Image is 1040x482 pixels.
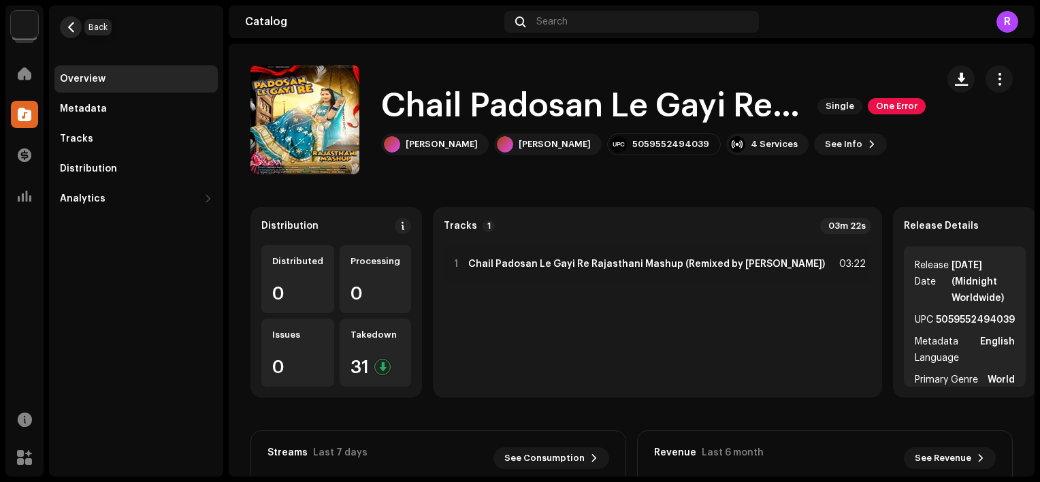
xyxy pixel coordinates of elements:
[915,372,978,388] span: Primary Genre
[406,139,478,150] div: [PERSON_NAME]
[820,218,871,234] div: 03m 22s
[654,447,696,458] div: Revenue
[351,330,400,340] div: Takedown
[444,221,477,231] strong: Tracks
[493,447,609,469] button: See Consumption
[904,447,996,469] button: See Revenue
[60,74,105,84] div: Overview
[519,139,591,150] div: [PERSON_NAME]
[915,257,949,306] span: Release Date
[836,256,866,272] div: 03:22
[702,447,764,458] div: Last 6 month
[267,447,308,458] div: Streams
[980,334,1015,366] strong: English
[60,133,93,144] div: Tracks
[915,312,933,328] span: UPC
[245,16,499,27] div: Catalog
[868,98,926,114] span: One Error
[483,220,495,232] p-badge: 1
[996,11,1018,33] div: R
[468,259,825,270] strong: Chail Padosan Le Gayi Re Rajasthani Mashup (Remixed by [PERSON_NAME])
[54,95,218,123] re-m-nav-item: Metadata
[54,65,218,93] re-m-nav-item: Overview
[814,133,887,155] button: See Info
[60,163,117,174] div: Distribution
[261,221,319,231] div: Distribution
[313,447,368,458] div: Last 7 days
[904,221,979,231] strong: Release Details
[632,139,709,150] div: 5059552494039
[936,312,1015,328] strong: 5059552494039
[381,84,807,128] h1: Chail Padosan Le Gayi Re Rajasthani Mashup
[54,155,218,182] re-m-nav-item: Distribution
[536,16,568,27] span: Search
[11,11,38,38] img: a6437e74-8c8e-4f74-a1ce-131745af0155
[351,256,400,267] div: Processing
[504,445,585,472] span: See Consumption
[915,445,971,472] span: See Revenue
[54,125,218,152] re-m-nav-item: Tracks
[988,372,1015,388] strong: World
[952,257,1015,306] strong: [DATE] (Midnight Worldwide)
[272,256,323,267] div: Distributed
[272,330,323,340] div: Issues
[817,98,862,114] span: Single
[60,103,107,114] div: Metadata
[915,334,977,366] span: Metadata Language
[54,185,218,212] re-m-nav-dropdown: Analytics
[825,131,862,158] span: See Info
[60,193,105,204] div: Analytics
[751,139,798,150] div: 4 Services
